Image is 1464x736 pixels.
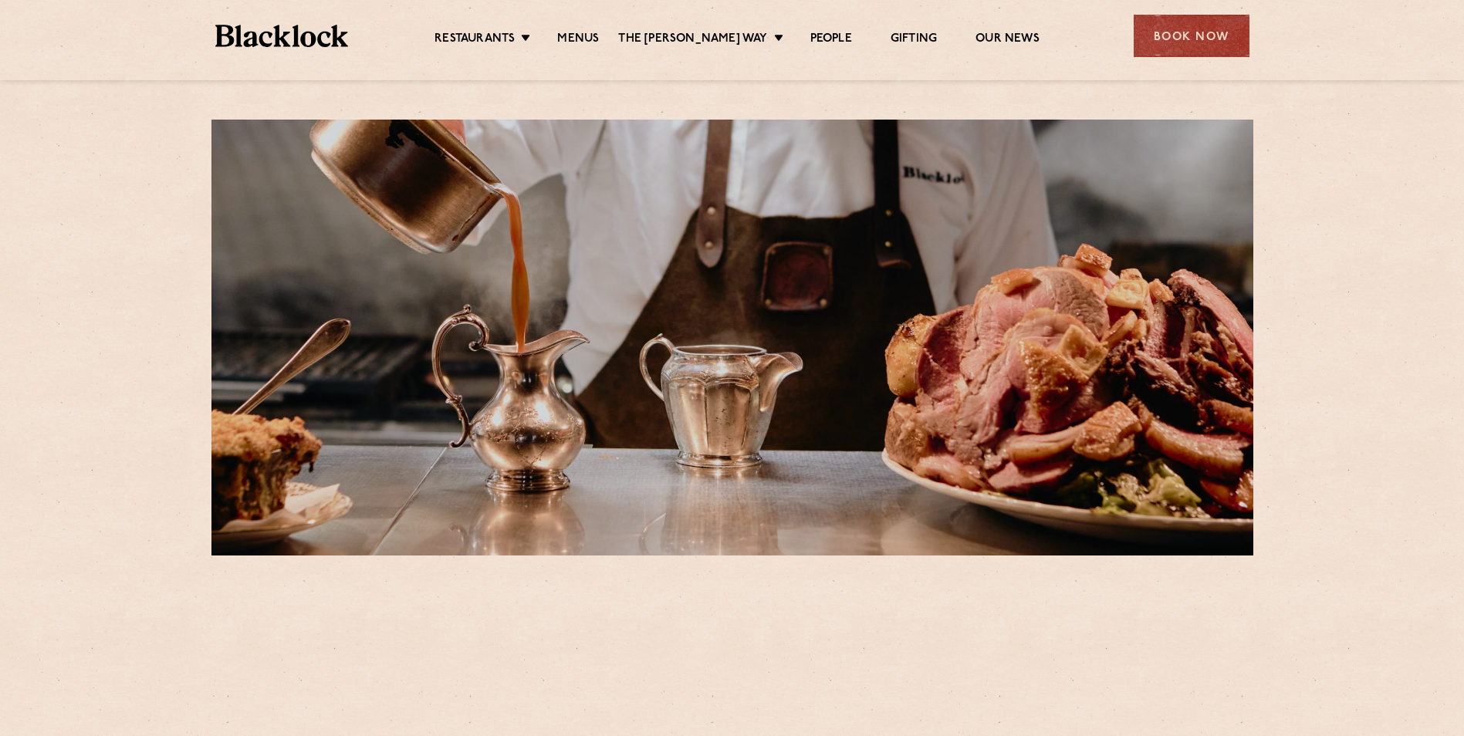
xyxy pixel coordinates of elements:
[618,32,767,49] a: The [PERSON_NAME] Way
[434,32,515,49] a: Restaurants
[557,32,599,49] a: Menus
[215,25,349,47] img: BL_Textured_Logo-footer-cropped.svg
[1134,15,1249,57] div: Book Now
[891,32,937,49] a: Gifting
[810,32,852,49] a: People
[975,32,1040,49] a: Our News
